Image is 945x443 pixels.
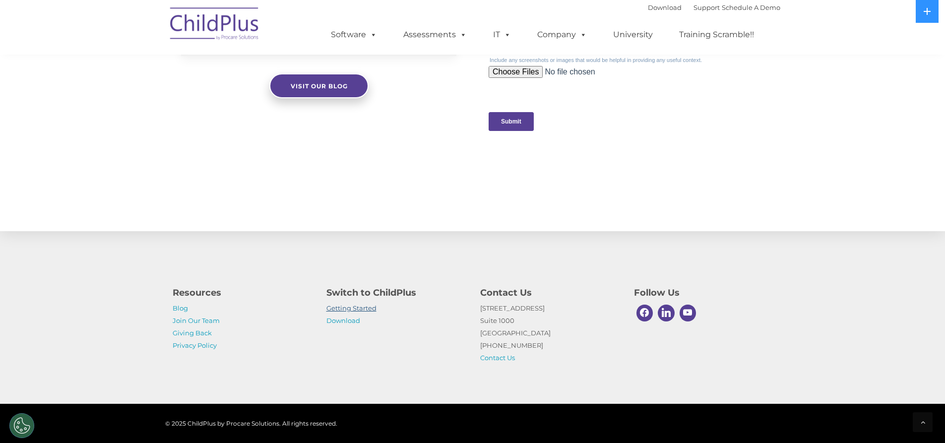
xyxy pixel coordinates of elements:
[634,302,656,324] a: Facebook
[165,0,264,50] img: ChildPlus by Procare Solutions
[321,25,387,45] a: Software
[483,25,521,45] a: IT
[648,3,682,11] a: Download
[173,341,217,349] a: Privacy Policy
[677,302,699,324] a: Youtube
[173,286,312,300] h4: Resources
[173,329,212,337] a: Giving Back
[669,25,764,45] a: Training Scramble!!
[173,304,188,312] a: Blog
[138,65,168,73] span: Last name
[480,354,515,362] a: Contact Us
[326,316,360,324] a: Download
[326,286,465,300] h4: Switch to ChildPlus
[326,304,377,312] a: Getting Started
[648,3,780,11] font: |
[9,413,34,438] button: Cookies Settings
[722,3,780,11] a: Schedule A Demo
[480,286,619,300] h4: Contact Us
[603,25,663,45] a: University
[655,302,677,324] a: Linkedin
[480,302,619,364] p: [STREET_ADDRESS] Suite 1000 [GEOGRAPHIC_DATA] [PHONE_NUMBER]
[173,316,220,324] a: Join Our Team
[165,420,337,427] span: © 2025 ChildPlus by Procare Solutions. All rights reserved.
[138,106,180,114] span: Phone number
[527,25,597,45] a: Company
[634,286,773,300] h4: Follow Us
[693,3,720,11] a: Support
[269,73,369,98] a: Visit our blog
[393,25,477,45] a: Assessments
[290,82,347,90] span: Visit our blog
